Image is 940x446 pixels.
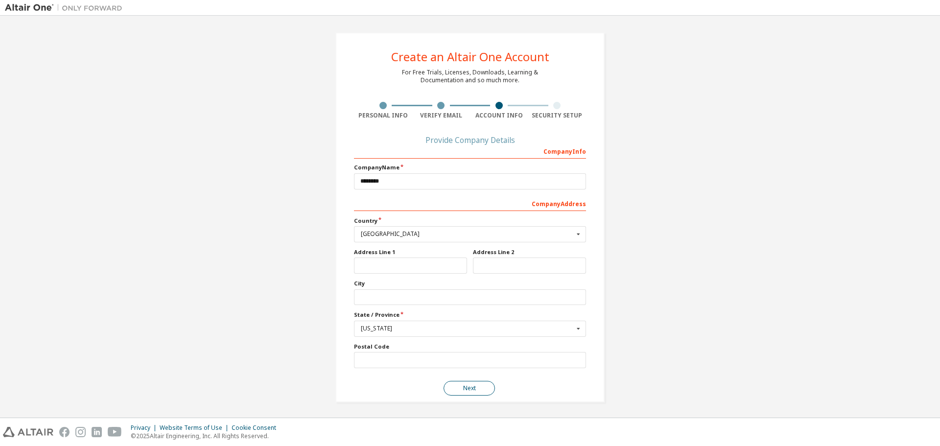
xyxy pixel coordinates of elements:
div: [US_STATE] [361,326,574,331]
div: Cookie Consent [232,424,282,432]
img: instagram.svg [75,427,86,437]
img: Altair One [5,3,127,13]
div: Verify Email [412,112,470,119]
label: Address Line 1 [354,248,467,256]
img: linkedin.svg [92,427,102,437]
label: City [354,280,586,287]
div: Privacy [131,424,160,432]
img: altair_logo.svg [3,427,53,437]
img: facebook.svg [59,427,70,437]
div: Security Setup [528,112,587,119]
img: youtube.svg [108,427,122,437]
div: Create an Altair One Account [391,51,549,63]
div: [GEOGRAPHIC_DATA] [361,231,574,237]
label: Postal Code [354,343,586,351]
label: Address Line 2 [473,248,586,256]
div: Company Info [354,143,586,159]
div: Website Terms of Use [160,424,232,432]
div: Provide Company Details [354,137,586,143]
div: Account Info [470,112,528,119]
label: Country [354,217,586,225]
div: Personal Info [354,112,412,119]
label: State / Province [354,311,586,319]
div: Company Address [354,195,586,211]
button: Next [444,381,495,396]
p: © 2025 Altair Engineering, Inc. All Rights Reserved. [131,432,282,440]
label: Company Name [354,164,586,171]
div: For Free Trials, Licenses, Downloads, Learning & Documentation and so much more. [402,69,538,84]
